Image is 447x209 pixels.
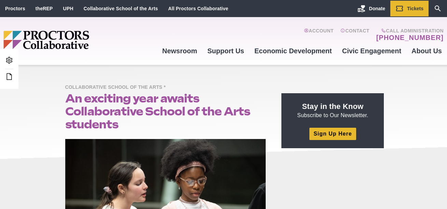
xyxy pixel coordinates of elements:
a: Collaborative School of the Arts [84,6,158,11]
span: Tickets [407,6,423,11]
strong: Stay in the Know [302,102,364,111]
a: UPH [63,6,73,11]
a: Tickets [390,1,429,16]
a: Collaborative School of the Arts * [65,84,169,90]
img: Proctors logo [3,31,142,49]
span: Call Administration [374,28,444,33]
a: Civic Engagement [337,42,406,60]
a: Account [304,28,334,42]
a: About Us [406,42,447,60]
a: Contact [340,28,369,42]
a: Economic Development [249,42,337,60]
h1: An exciting year awaits Collaborative School of the Arts students [65,92,266,131]
a: Search [429,1,447,16]
a: [PHONE_NUMBER] [376,33,444,42]
p: Subscribe to Our Newsletter. [290,101,376,119]
span: Collaborative School of the Arts * [65,83,169,92]
a: theREP [36,6,53,11]
span: Donate [369,6,385,11]
a: Support Us [202,42,249,60]
a: Newsroom [157,42,202,60]
a: Donate [352,1,390,16]
a: Sign Up Here [309,128,356,140]
a: Proctors [5,6,25,11]
a: All Proctors Collaborative [168,6,228,11]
